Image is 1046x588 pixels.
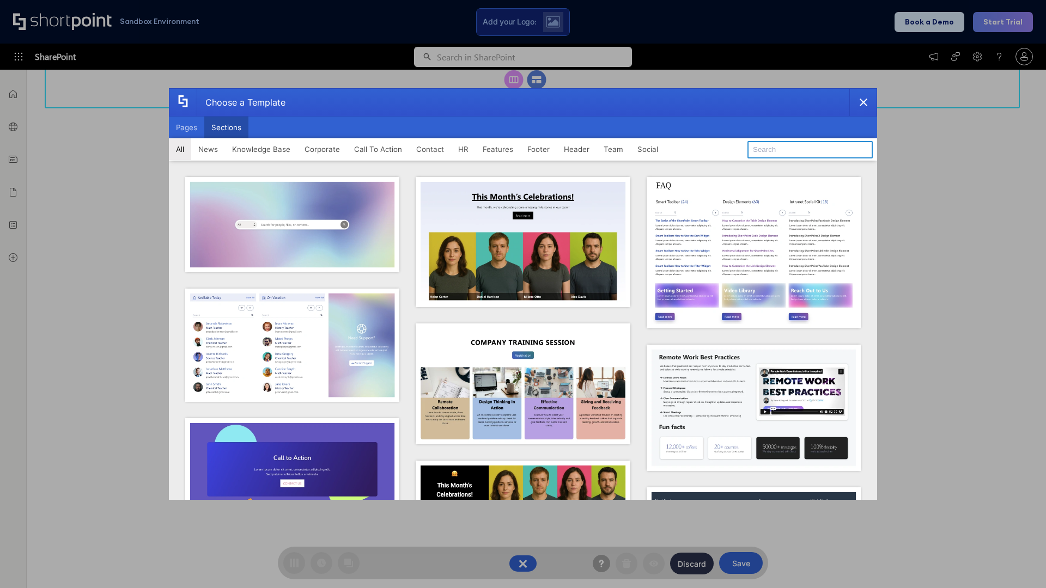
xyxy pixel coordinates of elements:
[225,138,297,160] button: Knowledge Base
[191,138,225,160] button: News
[297,138,347,160] button: Corporate
[451,138,476,160] button: HR
[197,89,285,116] div: Choose a Template
[597,138,630,160] button: Team
[630,138,665,160] button: Social
[169,117,204,138] button: Pages
[747,141,873,158] input: Search
[992,536,1046,588] iframe: Chat Widget
[557,138,597,160] button: Header
[169,138,191,160] button: All
[520,138,557,160] button: Footer
[169,88,877,500] div: template selector
[347,138,409,160] button: Call To Action
[204,117,248,138] button: Sections
[476,138,520,160] button: Features
[409,138,451,160] button: Contact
